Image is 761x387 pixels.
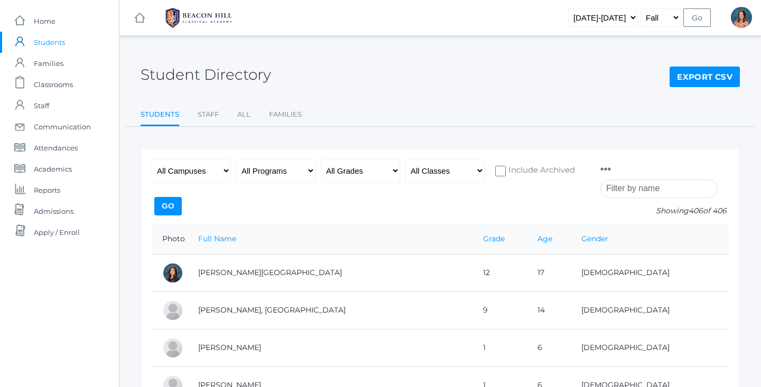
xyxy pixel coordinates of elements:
[198,234,236,243] a: Full Name
[571,329,729,366] td: [DEMOGRAPHIC_DATA]
[683,8,711,27] input: Go
[34,74,73,95] span: Classrooms
[34,32,65,53] span: Students
[527,254,571,291] td: 17
[34,180,60,201] span: Reports
[141,104,179,127] a: Students
[162,262,183,284] div: Charlotte Abdulla
[269,104,302,125] a: Families
[237,104,250,125] a: All
[154,197,182,215] input: Go
[571,291,729,329] td: [DEMOGRAPHIC_DATA]
[141,67,271,83] h2: Student Directory
[689,206,703,215] span: 406
[600,205,729,216] p: Showing of 406
[152,224,188,254] th: Photo
[162,300,183,321] div: Phoenix Abdulla
[495,166,506,176] input: Include Archived
[188,291,472,329] td: [PERSON_NAME], [GEOGRAPHIC_DATA]
[34,222,80,243] span: Apply / Enroll
[731,7,752,28] div: Jennifer Jenkins
[188,254,472,291] td: [PERSON_NAME][GEOGRAPHIC_DATA]
[537,234,552,243] a: Age
[162,337,183,358] div: Dominic Abrea
[472,254,527,291] td: 12
[188,329,472,366] td: [PERSON_NAME]
[34,95,49,116] span: Staff
[600,180,718,198] input: Filter by name
[34,158,72,180] span: Academics
[34,137,78,158] span: Attendances
[472,329,527,366] td: 1
[506,164,575,177] span: Include Archived
[34,116,91,137] span: Communication
[483,234,505,243] a: Grade
[581,234,608,243] a: Gender
[472,291,527,329] td: 9
[571,254,729,291] td: [DEMOGRAPHIC_DATA]
[670,67,740,88] a: Export CSV
[198,104,219,125] a: Staff
[527,291,571,329] td: 14
[527,329,571,366] td: 6
[159,5,238,31] img: BHCALogos-05-308ed15e86a5a0abce9b8dd61676a3503ac9727e845dece92d48e8588c001991.png
[34,201,73,222] span: Admissions
[34,11,55,32] span: Home
[34,53,63,74] span: Families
